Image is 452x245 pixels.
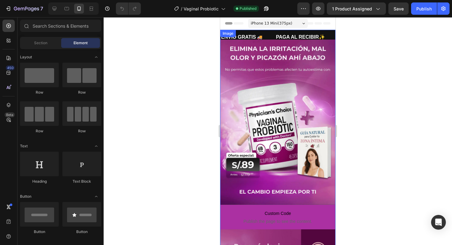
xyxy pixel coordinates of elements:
[184,6,219,12] span: Vaginal Probiotic
[20,20,101,32] input: Search Sections & Elements
[240,6,256,11] span: Published
[220,17,335,245] iframe: Design area
[20,143,28,149] span: Text
[20,54,32,60] span: Layout
[388,2,409,15] button: Save
[20,90,59,95] div: Row
[62,179,101,184] div: Text Block
[73,40,88,46] span: Element
[416,6,432,12] div: Publish
[431,215,446,230] div: Open Intercom Messenger
[91,141,101,151] span: Toggle open
[40,5,43,12] p: 7
[181,6,182,12] span: /
[62,229,101,235] div: Button
[91,192,101,201] span: Toggle open
[332,6,372,12] span: 1 product assigned
[411,2,437,15] button: Publish
[116,2,141,15] div: Undo/Redo
[394,6,404,11] span: Save
[5,112,15,117] div: Beta
[327,2,386,15] button: 1 product assigned
[20,194,31,199] span: Button
[34,40,47,46] span: Section
[20,128,59,134] div: Row
[62,128,101,134] div: Row
[6,65,15,70] div: 450
[62,90,101,95] div: Row
[20,229,59,235] div: Button
[2,2,46,15] button: 7
[20,179,59,184] div: Heading
[91,52,101,62] span: Toggle open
